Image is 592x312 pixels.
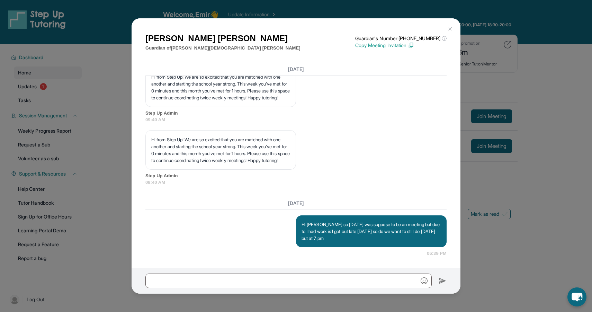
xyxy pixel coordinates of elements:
p: Guardian's Number: [PHONE_NUMBER] [355,35,447,42]
span: Step Up Admin [145,172,447,179]
p: Hi from Step Up! We are so excited that you are matched with one another and starting the school ... [151,136,290,164]
span: ⓘ [442,35,447,42]
span: Step Up Admin [145,110,447,117]
img: Copy Icon [408,42,414,48]
img: Send icon [439,277,447,285]
p: Hi from Step Up! We are so excited that you are matched with one another and starting the school ... [151,73,290,101]
h3: [DATE] [145,200,447,207]
button: chat-button [567,287,586,306]
img: Close Icon [447,26,453,32]
span: 06:39 PM [427,250,447,257]
p: Guardian of [PERSON_NAME][DEMOGRAPHIC_DATA] [PERSON_NAME] [145,45,301,52]
span: 09:40 AM [145,116,447,123]
p: Copy Meeting Invitation [355,42,447,49]
h1: [PERSON_NAME] [PERSON_NAME] [145,32,301,45]
span: 09:40 AM [145,179,447,186]
p: Hi [PERSON_NAME] so [DATE] was suppose to be an meeting but due to I had work is I got out late [... [302,221,441,242]
h3: [DATE] [145,66,447,73]
img: Emoji [421,277,428,284]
